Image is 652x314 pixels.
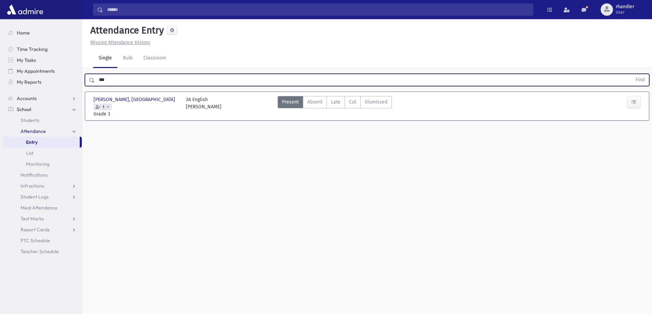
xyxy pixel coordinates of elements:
[17,106,31,112] span: School
[17,46,48,52] span: Time Tracking
[278,96,392,118] div: AttTypes
[3,159,82,169] a: Monitoring
[26,139,38,145] span: Entry
[17,68,55,74] span: My Appointments
[5,3,45,16] img: AdmirePro
[3,169,82,180] a: Notifications
[21,172,48,178] span: Notifications
[3,235,82,246] a: PTC Schedule
[117,49,138,68] a: Bulk
[101,105,106,109] span: 1
[3,180,82,191] a: Infractions
[3,202,82,213] a: Meal Attendance
[21,117,39,123] span: Students
[3,126,82,137] a: Attendance
[3,148,82,159] a: List
[3,246,82,257] a: Teacher Schedule
[21,194,49,200] span: Student Logs
[21,248,59,255] span: Teacher Schedule
[88,40,150,45] a: Missing Attendance History
[21,237,50,244] span: PTC Schedule
[21,216,44,222] span: Test Marks
[3,224,82,235] a: Report Cards
[3,93,82,104] a: Accounts
[3,137,80,148] a: Entry
[3,27,82,38] a: Home
[3,66,82,77] a: My Appointments
[26,161,50,167] span: Monitoring
[349,98,356,106] span: Cut
[307,98,322,106] span: Absent
[17,79,41,85] span: My Reports
[21,205,57,211] span: Meal Attendance
[282,98,299,106] span: Present
[616,4,634,10] span: rhandler
[90,40,150,45] u: Missing Attendance History
[88,25,164,36] h5: Attendance Entry
[331,98,341,106] span: Late
[3,213,82,224] a: Test Marks
[17,30,30,36] span: Home
[21,183,44,189] span: Infractions
[93,96,177,103] span: [PERSON_NAME], [GEOGRAPHIC_DATA]
[3,55,82,66] a: My Tasks
[365,98,387,106] span: Dismissed
[21,227,50,233] span: Report Cards
[616,10,634,15] span: User
[3,104,82,115] a: School
[186,96,221,118] div: 3A English [PERSON_NAME]
[93,110,179,118] span: Grade 3
[103,3,533,16] input: Search
[631,74,649,86] button: Find
[3,191,82,202] a: Student Logs
[138,49,172,68] a: Classroom
[93,49,117,68] a: Single
[3,115,82,126] a: Students
[17,57,36,63] span: My Tasks
[26,150,34,156] span: List
[21,128,46,134] span: Attendance
[3,77,82,87] a: My Reports
[17,95,37,101] span: Accounts
[3,44,82,55] a: Time Tracking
